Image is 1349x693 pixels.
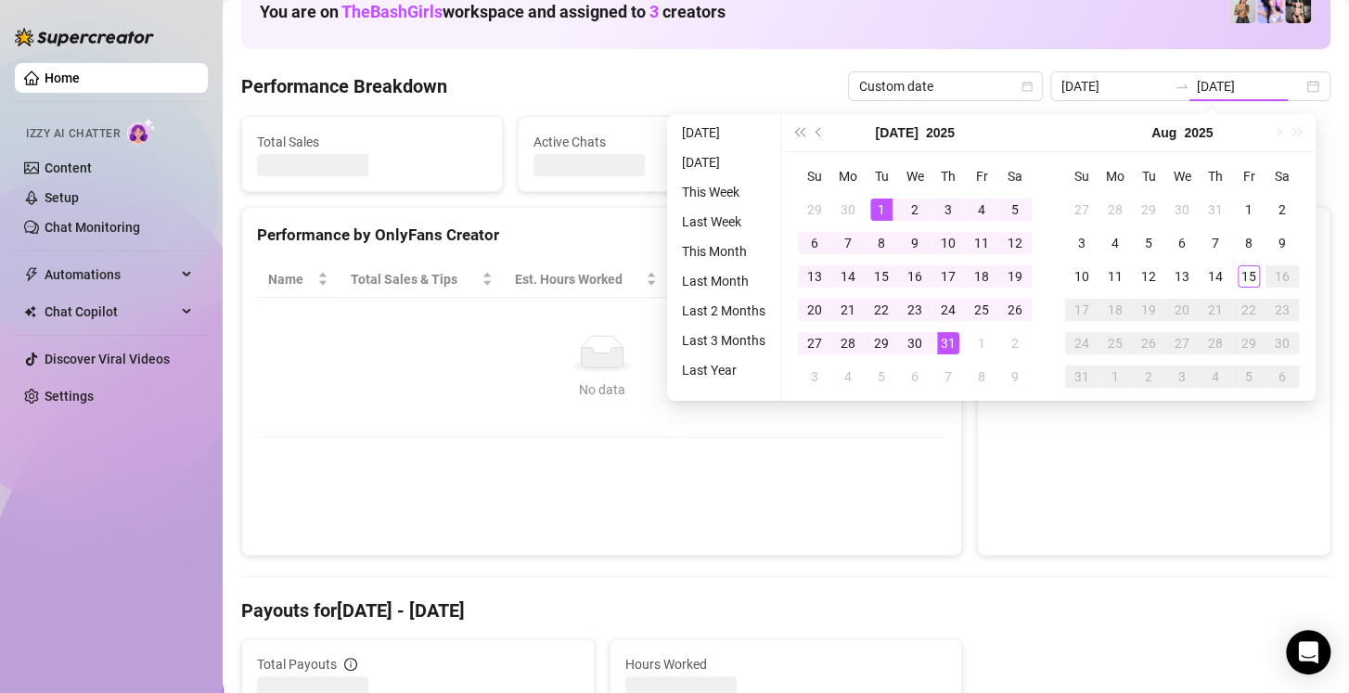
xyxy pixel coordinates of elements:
th: Sales / Hour [668,262,793,298]
span: Sales / Hour [679,269,767,289]
th: Name [257,262,340,298]
h4: Payouts for [DATE] - [DATE] [241,597,1330,623]
span: swap-right [1175,79,1189,94]
span: Name [268,269,314,289]
a: Discover Viral Videos [45,352,170,366]
span: Total Sales & Tips [351,269,478,289]
a: Setup [45,190,79,205]
div: Open Intercom Messenger [1286,630,1330,674]
div: Est. Hours Worked [515,269,643,289]
span: Total Sales [257,132,487,152]
a: Settings [45,389,94,404]
span: Chat Conversion [804,269,920,289]
span: info-circle [344,658,357,671]
div: Performance by OnlyFans Creator [257,223,946,248]
span: Messages Sent [809,132,1039,152]
img: logo-BBDzfeDw.svg [15,28,154,46]
span: thunderbolt [24,267,39,282]
span: Automations [45,260,176,289]
th: Total Sales & Tips [340,262,504,298]
span: Izzy AI Chatter [26,125,120,143]
th: Chat Conversion [793,262,946,298]
a: Home [45,71,80,85]
h1: You are on workspace and assigned to creators [260,2,726,22]
span: to [1175,79,1189,94]
a: Content [45,160,92,175]
span: Chat Copilot [45,297,176,327]
span: Custom date [859,72,1032,100]
input: Start date [1061,76,1167,96]
img: Chat Copilot [24,305,36,318]
span: TheBashGirls [341,2,443,21]
span: calendar [1021,81,1033,92]
span: Total Payouts [257,654,337,674]
h4: Performance Breakdown [241,73,447,99]
a: Chat Monitoring [45,220,140,235]
input: End date [1197,76,1303,96]
img: AI Chatter [127,118,156,145]
span: Hours Worked [625,654,947,674]
span: Active Chats [533,132,764,152]
div: Sales by OnlyFans Creator [993,223,1315,248]
span: 3 [649,2,659,21]
div: No data [276,379,928,400]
